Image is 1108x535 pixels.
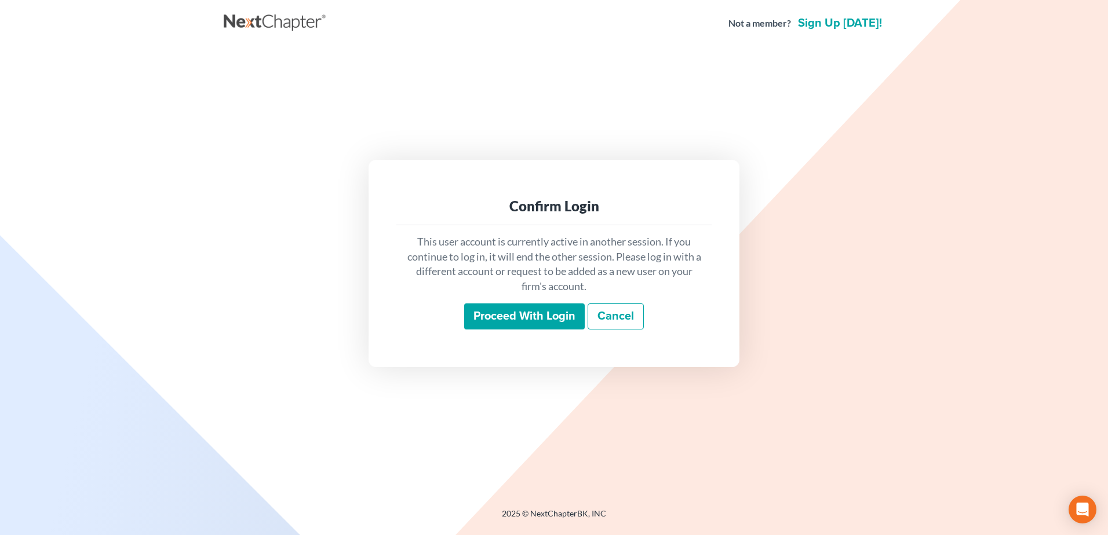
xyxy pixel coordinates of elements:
[464,303,585,330] input: Proceed with login
[796,17,884,29] a: Sign up [DATE]!
[588,303,644,330] a: Cancel
[406,197,702,215] div: Confirm Login
[406,234,702,294] p: This user account is currently active in another session. If you continue to log in, it will end ...
[728,17,791,30] strong: Not a member?
[224,508,884,529] div: 2025 © NextChapterBK, INC
[1069,496,1096,523] div: Open Intercom Messenger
